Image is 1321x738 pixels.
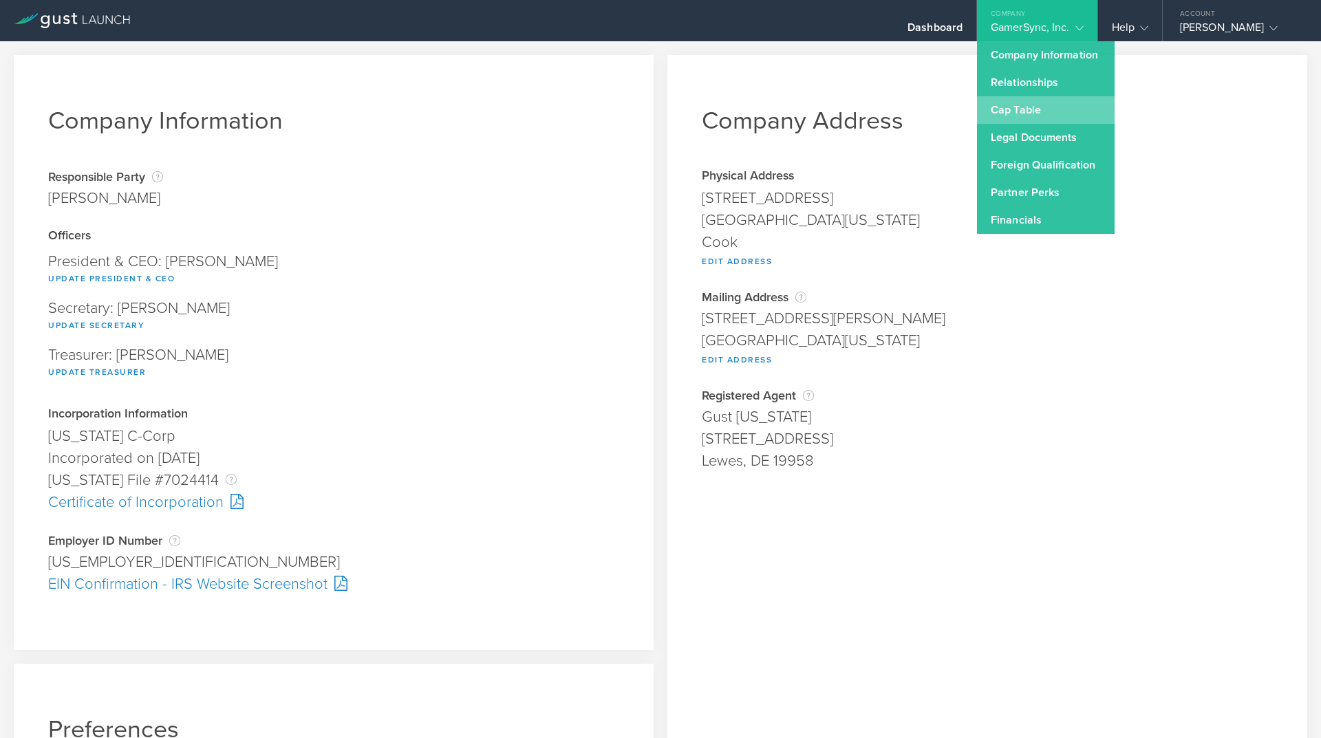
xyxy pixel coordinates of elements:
div: [GEOGRAPHIC_DATA][US_STATE] [702,209,1273,231]
div: [PERSON_NAME] [48,187,163,209]
div: Help [1112,21,1148,41]
div: Physical Address [702,170,1273,184]
div: Cook [702,231,1273,253]
div: [US_EMPLOYER_IDENTIFICATION_NUMBER] [48,551,619,573]
div: Secretary: [PERSON_NAME] [48,294,619,340]
iframe: Chat Widget [1252,672,1321,738]
div: Gust [US_STATE] [702,406,1273,428]
div: Registered Agent [702,389,1273,402]
div: [US_STATE] C-Corp [48,425,619,447]
div: EIN Confirmation - IRS Website Screenshot [48,573,619,595]
div: GamerSync, Inc. [991,21,1084,41]
div: Incorporated on [DATE] [48,447,619,469]
div: Dashboard [907,21,963,41]
div: Mailing Address [702,290,1273,304]
button: Update Secretary [48,317,144,334]
h1: Company Address [702,106,1273,135]
button: Edit Address [702,253,772,270]
div: Lewes, DE 19958 [702,450,1273,472]
h1: Company Information [48,106,619,135]
button: Update President & CEO [48,270,175,287]
div: Officers [48,230,619,243]
div: [GEOGRAPHIC_DATA][US_STATE] [702,329,1273,351]
div: Employer ID Number [48,534,619,547]
div: Treasurer: [PERSON_NAME] [48,340,619,387]
div: Responsible Party [48,170,163,184]
div: [PERSON_NAME] [1180,21,1297,41]
div: [US_STATE] File #7024414 [48,469,619,491]
div: Incorporation Information [48,408,619,422]
button: Update Treasurer [48,364,146,380]
button: Edit Address [702,351,772,368]
div: Certificate of Incorporation [48,491,619,513]
div: [STREET_ADDRESS] [702,187,1273,209]
div: [STREET_ADDRESS][PERSON_NAME] [702,307,1273,329]
div: [STREET_ADDRESS] [702,428,1273,450]
div: President & CEO: [PERSON_NAME] [48,247,619,294]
